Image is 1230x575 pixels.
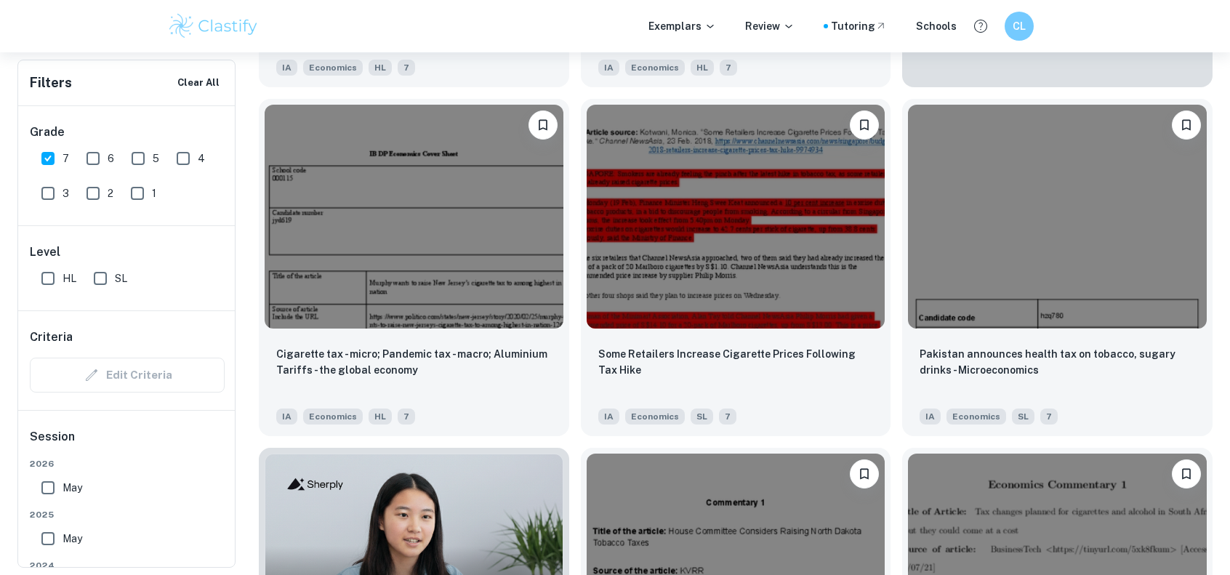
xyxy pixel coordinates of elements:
[30,508,225,521] span: 2025
[587,105,885,329] img: Economics IA example thumbnail: Some Retailers Increase Cigarette Prices
[598,346,874,378] p: Some Retailers Increase Cigarette Prices Following Tax Hike
[850,110,879,140] button: Bookmark
[276,60,297,76] span: IA
[625,60,685,76] span: Economics
[30,457,225,470] span: 2026
[259,99,569,436] a: BookmarkCigarette tax - micro; Pandemic tax - macro; Aluminium Tariffs - the global economy IAEco...
[831,18,887,34] a: Tutoring
[598,409,619,425] span: IA
[691,409,713,425] span: SL
[902,99,1213,436] a: BookmarkPakistan announces health tax on tobacco, sugary drinks - MicroeconomicsIAEconomicsSL7
[720,60,737,76] span: 7
[946,409,1006,425] span: Economics
[303,409,363,425] span: Economics
[30,428,225,457] h6: Session
[174,72,223,94] button: Clear All
[63,150,69,166] span: 7
[115,270,127,286] span: SL
[30,244,225,261] h6: Level
[850,459,879,488] button: Bookmark
[265,105,563,329] img: Economics IA example thumbnail: Cigarette tax - micro; Pandemic tax - ma
[1005,12,1034,41] button: CL
[30,559,225,572] span: 2024
[691,60,714,76] span: HL
[276,346,552,378] p: Cigarette tax - micro; Pandemic tax - macro; Aluminium Tariffs - the global economy
[30,73,72,93] h6: Filters
[398,60,415,76] span: 7
[63,531,82,547] span: May
[908,105,1207,329] img: Economics IA example thumbnail: Pakistan announces health tax on tobacco
[63,185,69,201] span: 3
[968,14,993,39] button: Help and Feedback
[1012,409,1034,425] span: SL
[745,18,795,34] p: Review
[920,346,1195,378] p: Pakistan announces health tax on tobacco, sugary drinks - Microeconomics
[198,150,205,166] span: 4
[63,270,76,286] span: HL
[108,150,114,166] span: 6
[30,124,225,141] h6: Grade
[369,60,392,76] span: HL
[1011,18,1028,34] h6: CL
[276,409,297,425] span: IA
[153,150,159,166] span: 5
[1172,459,1201,488] button: Bookmark
[625,409,685,425] span: Economics
[648,18,716,34] p: Exemplars
[30,329,73,346] h6: Criteria
[398,409,415,425] span: 7
[528,110,558,140] button: Bookmark
[108,185,113,201] span: 2
[1040,409,1058,425] span: 7
[152,185,156,201] span: 1
[167,12,260,41] img: Clastify logo
[920,409,941,425] span: IA
[916,18,957,34] a: Schools
[369,409,392,425] span: HL
[63,480,82,496] span: May
[581,99,891,436] a: BookmarkSome Retailers Increase Cigarette Prices Following Tax HikeIAEconomicsSL7
[303,60,363,76] span: Economics
[1172,110,1201,140] button: Bookmark
[30,358,225,393] div: Criteria filters are unavailable when searching by topic
[598,60,619,76] span: IA
[719,409,736,425] span: 7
